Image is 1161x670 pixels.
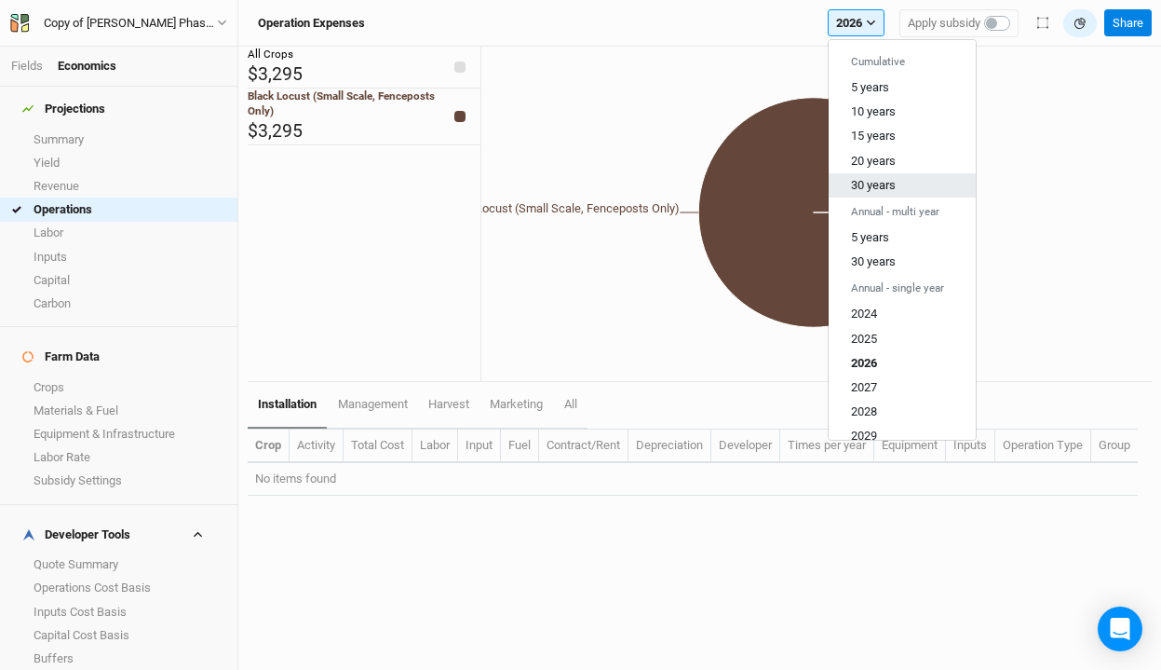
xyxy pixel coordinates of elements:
button: Apply subsidy [899,9,1019,37]
button: 5 years [829,75,976,100]
button: 2026 [829,351,976,376]
th: Depreciation [628,430,711,463]
div: Projections [22,102,105,116]
span: 15 years [851,129,896,143]
th: Inputs [946,430,995,463]
h6: Cumulative [829,48,976,75]
span: 5 years [851,230,889,244]
button: 30 years [829,173,976,198]
th: Activity [290,430,344,463]
button: 5 years [829,226,976,250]
span: 2028 [851,404,877,418]
span: Black Locust (Small Scale, Fenceposts Only) [248,89,435,117]
button: 2026 [828,9,884,37]
span: installation [258,397,317,411]
button: 20 years [829,148,976,172]
span: Apply subsidy [908,14,980,33]
div: Economics [58,58,116,75]
th: Contract/Rent [539,430,628,463]
span: All Crops [248,48,293,61]
th: Times per year [780,430,874,463]
div: Open Intercom Messenger [1098,607,1142,651]
button: 2029 [829,424,976,448]
th: Group [1091,430,1138,463]
th: Fuel [501,430,539,463]
div: Farm Data [22,349,100,364]
h6: Annual - single year [829,274,976,302]
span: 30 years [851,254,896,268]
th: Developer [711,430,780,463]
span: All [564,397,577,411]
h4: Developer Tools [11,516,226,554]
span: 2026 [851,356,877,370]
tspan: Black Locust (Small Scale, Fenceposts Only) [443,201,680,215]
td: No items found [248,463,1138,496]
span: marketing [490,397,543,411]
span: 10 years [851,104,896,118]
a: Fields [11,59,43,73]
span: $3,295 [248,63,303,85]
div: Copy of Corbin Hill Phase 1 (ACTIVE 2024) [44,14,217,33]
span: 2029 [851,429,877,443]
div: Copy of [PERSON_NAME] Phase 1 (ACTIVE 2024) [44,14,217,33]
button: 2027 [829,376,976,400]
span: 2027 [851,380,877,394]
th: Crop [248,430,290,463]
span: management [338,397,408,411]
span: harvest [428,397,469,411]
th: Equipment [874,430,946,463]
th: Operation Type [995,430,1091,463]
button: 15 years [829,124,976,148]
button: 10 years [829,100,976,124]
button: Share [1104,9,1152,37]
span: 5 years [851,80,889,94]
button: 2025 [829,326,976,350]
button: 30 years [829,250,976,274]
span: 20 years [851,153,896,167]
span: 2024 [851,307,877,321]
span: 30 years [851,178,896,192]
th: Total Cost [344,430,412,463]
span: $3,295 [248,120,303,142]
button: Copy of [PERSON_NAME] Phase 1 (ACTIVE 2024) [9,13,228,34]
button: 2028 [829,400,976,424]
th: Labor [412,430,458,463]
button: 2024 [829,302,976,326]
span: 2025 [851,331,877,345]
th: Input [458,430,501,463]
h3: Operation Expenses [258,16,365,31]
div: Developer Tools [22,527,130,542]
h6: Annual - multi year [829,198,976,226]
